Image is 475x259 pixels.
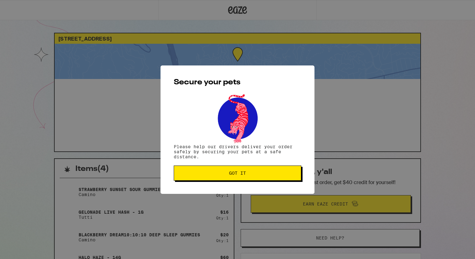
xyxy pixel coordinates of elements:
[174,79,301,86] h2: Secure your pets
[229,171,246,175] span: Got it
[174,144,301,159] p: Please help our drivers deliver your order safely by securing your pets at a safe distance.
[4,4,45,9] span: Hi. Need any help?
[212,93,263,144] img: pets
[174,166,301,181] button: Got it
